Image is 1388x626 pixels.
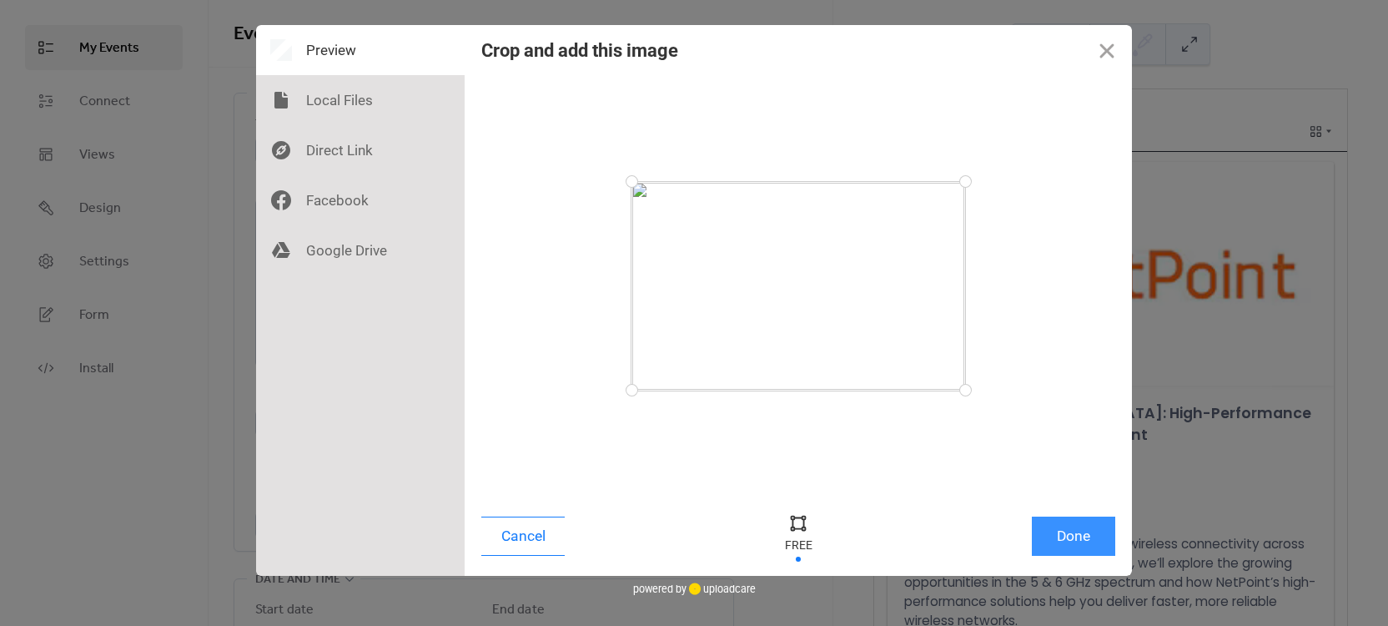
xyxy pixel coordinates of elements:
div: powered by [633,576,756,601]
button: Close [1082,25,1132,75]
div: Direct Link [256,125,465,175]
div: Local Files [256,75,465,125]
div: Facebook [256,175,465,225]
button: Cancel [481,517,565,556]
button: Done [1032,517,1115,556]
div: Preview [256,25,465,75]
a: uploadcare [686,583,756,595]
div: Google Drive [256,225,465,275]
div: Crop and add this image [481,40,678,61]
